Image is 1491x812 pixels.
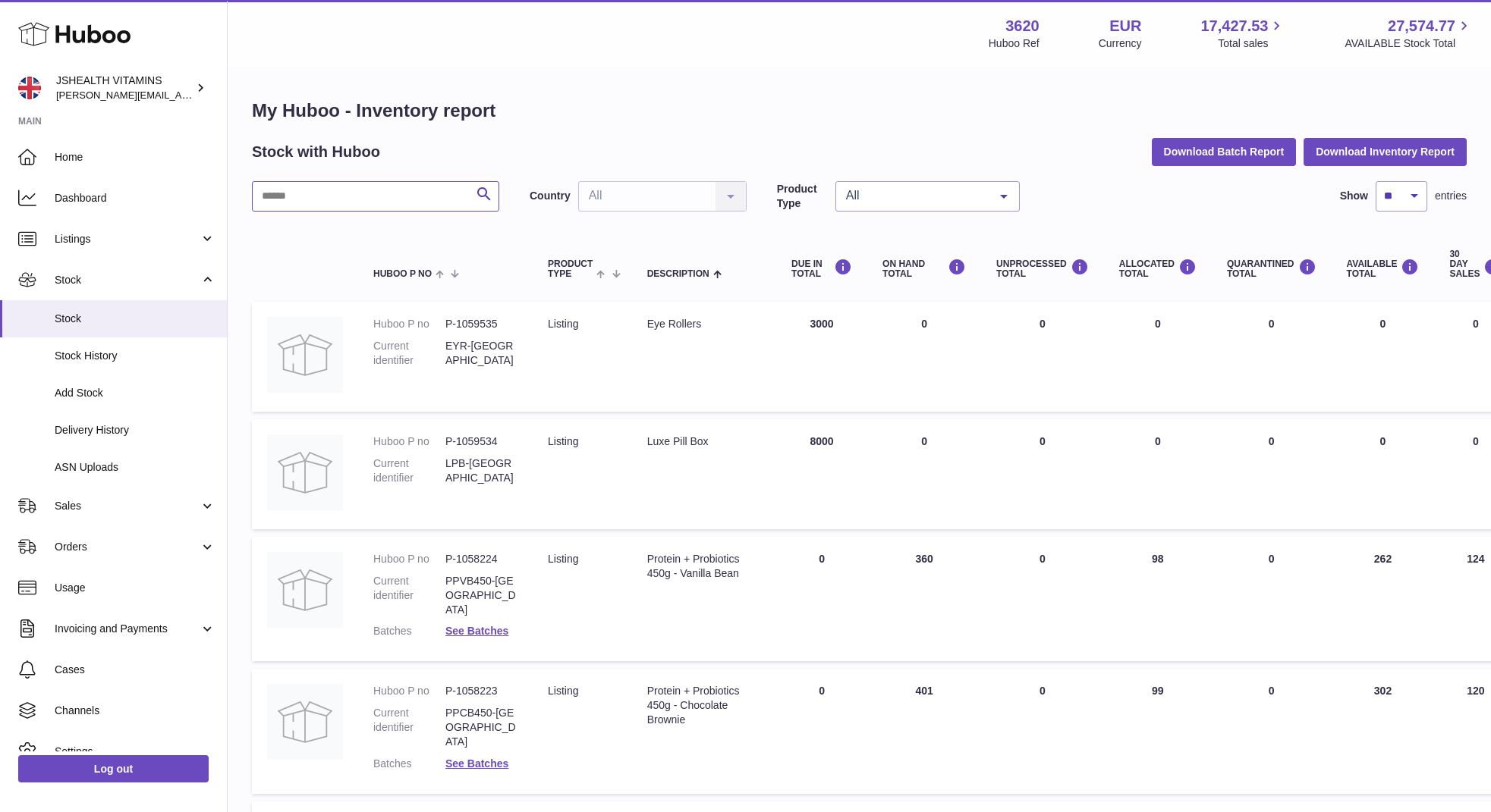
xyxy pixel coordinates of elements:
dd: P-1059535 [445,317,517,331]
div: JSHEALTH VITAMINS [56,74,193,102]
td: 0 [867,302,981,412]
span: Invoicing and Payments [55,622,200,636]
span: Huboo P no [373,269,432,279]
dd: P-1058223 [445,684,517,698]
span: Usage [55,581,215,595]
strong: EUR [1109,16,1141,36]
img: product image [267,552,343,628]
div: Currency [1099,36,1142,51]
span: 17,427.53 [1200,16,1268,36]
button: Download Batch Report [1152,138,1297,165]
span: [PERSON_NAME][EMAIL_ADDRESS][DOMAIN_NAME] [56,89,304,101]
a: Log out [18,755,209,782]
span: Cases [55,663,215,677]
td: 401 [867,669,981,793]
span: ASN Uploads [55,460,215,475]
div: AVAILABLE Total [1347,259,1420,279]
span: Home [55,150,215,165]
span: entries [1435,189,1467,203]
dt: Huboo P no [373,434,445,449]
span: Total sales [1218,36,1285,51]
dd: P-1058224 [445,552,517,566]
span: Listings [55,232,200,246]
div: Protein + Probiotics 450g - Vanilla Bean [647,552,761,581]
td: 0 [1104,419,1212,529]
dt: Current identifier [373,339,445,368]
dt: Current identifier [373,706,445,749]
span: 0 [1269,553,1275,565]
td: 0 [776,669,867,793]
dt: Huboo P no [373,552,445,566]
td: 98 [1104,537,1212,661]
span: Orders [55,540,200,554]
dt: Current identifier [373,456,445,485]
img: product image [267,317,343,393]
h2: Stock with Huboo [252,142,380,162]
td: 0 [1104,302,1212,412]
span: Stock History [55,349,215,363]
img: product image [267,684,343,760]
td: 0 [981,419,1104,529]
span: listing [548,435,578,447]
span: Sales [55,499,200,513]
td: 360 [867,537,981,661]
span: Dashboard [55,191,215,205]
div: Luxe Pill Box [647,434,761,449]
dd: EYR-[GEOGRAPHIC_DATA] [445,339,517,368]
td: 0 [776,537,867,661]
td: 262 [1332,537,1435,661]
span: 0 [1269,435,1275,447]
span: Stock [55,273,200,287]
td: 8000 [776,419,867,529]
span: 0 [1269,318,1275,330]
span: 27,574.77 [1388,16,1455,36]
dt: Current identifier [373,574,445,617]
div: QUARANTINED Total [1227,259,1316,279]
td: 0 [981,669,1104,793]
button: Download Inventory Report [1304,138,1467,165]
dd: PPVB450-[GEOGRAPHIC_DATA] [445,574,517,617]
span: All [842,188,989,203]
div: ON HAND Total [882,259,966,279]
div: Eye Rollers [647,317,761,331]
td: 99 [1104,669,1212,793]
div: Huboo Ref [989,36,1040,51]
h1: My Huboo - Inventory report [252,99,1467,123]
span: Channels [55,704,215,718]
a: 27,574.77 AVAILABLE Stock Total [1345,16,1473,51]
label: Country [530,189,571,203]
td: 3000 [776,302,867,412]
span: AVAILABLE Stock Total [1345,36,1473,51]
span: listing [548,553,578,565]
td: 0 [867,419,981,529]
span: 0 [1269,685,1275,697]
td: 0 [1332,419,1435,529]
a: See Batches [445,625,508,637]
dd: P-1059534 [445,434,517,449]
label: Show [1340,189,1368,203]
div: ALLOCATED Total [1119,259,1197,279]
td: 0 [981,537,1104,661]
td: 0 [1332,302,1435,412]
label: Product Type [777,182,828,211]
div: UNPROCESSED Total [996,259,1089,279]
span: Add Stock [55,386,215,400]
dt: Huboo P no [373,317,445,331]
td: 302 [1332,669,1435,793]
span: Description [647,269,709,279]
dd: LPB-[GEOGRAPHIC_DATA] [445,456,517,485]
div: DUE IN TOTAL [791,259,852,279]
img: francesca@jshealthvitamins.com [18,77,41,99]
dt: Huboo P no [373,684,445,698]
td: 0 [981,302,1104,412]
span: Stock [55,312,215,326]
dd: PPCB450-[GEOGRAPHIC_DATA] [445,706,517,749]
strong: 3620 [1005,16,1040,36]
div: Protein + Probiotics 450g - Chocolate Brownie [647,684,761,727]
dt: Batches [373,624,445,638]
span: Product Type [548,259,593,279]
img: product image [267,434,343,510]
span: listing [548,318,578,330]
span: listing [548,685,578,697]
span: Delivery History [55,423,215,437]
